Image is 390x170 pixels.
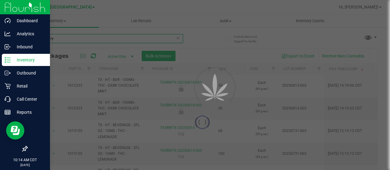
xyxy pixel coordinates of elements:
[11,69,47,77] p: Outbound
[11,95,47,103] p: Call Center
[11,17,47,24] p: Dashboard
[5,57,11,63] inline-svg: Inventory
[11,56,47,64] p: Inventory
[5,31,11,37] inline-svg: Analytics
[5,44,11,50] inline-svg: Inbound
[5,109,11,115] inline-svg: Reports
[5,70,11,76] inline-svg: Outbound
[5,18,11,24] inline-svg: Dashboard
[5,96,11,102] inline-svg: Call Center
[3,157,47,163] p: 10:14 AM CDT
[11,43,47,50] p: Inbound
[11,82,47,90] p: Retail
[11,30,47,37] p: Analytics
[3,163,47,167] p: [DATE]
[6,121,24,140] iframe: Resource center
[11,109,47,116] p: Reports
[5,83,11,89] inline-svg: Retail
